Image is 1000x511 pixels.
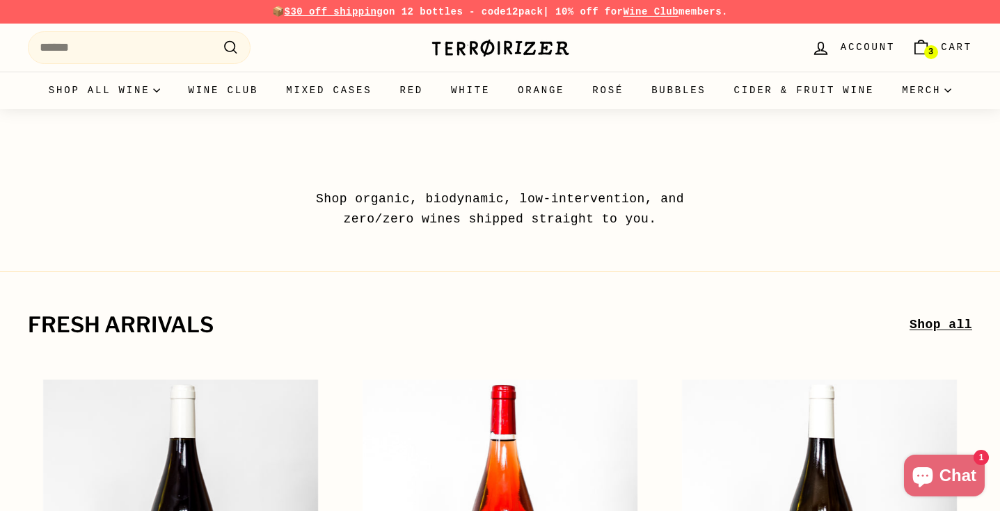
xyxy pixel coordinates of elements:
[386,72,437,109] a: Red
[888,72,965,109] summary: Merch
[903,27,981,68] a: Cart
[506,6,543,17] strong: 12pack
[272,72,386,109] a: Mixed Cases
[28,4,972,19] p: 📦 on 12 bottles - code | 10% off for members.
[578,72,637,109] a: Rosé
[285,189,716,229] p: Shop organic, biodynamic, low-intervention, and zero/zero wines shipped straight to you.
[900,455,989,500] inbox-online-store-chat: Shopify online store chat
[35,72,175,109] summary: Shop all wine
[637,72,720,109] a: Bubbles
[174,72,272,109] a: Wine Club
[910,315,972,335] a: Shop all
[437,72,504,109] a: White
[28,314,910,337] h2: fresh arrivals
[623,6,678,17] a: Wine Club
[285,6,383,17] span: $30 off shipping
[720,72,889,109] a: Cider & Fruit Wine
[928,47,933,57] span: 3
[803,27,903,68] a: Account
[841,40,895,55] span: Account
[504,72,578,109] a: Orange
[941,40,972,55] span: Cart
